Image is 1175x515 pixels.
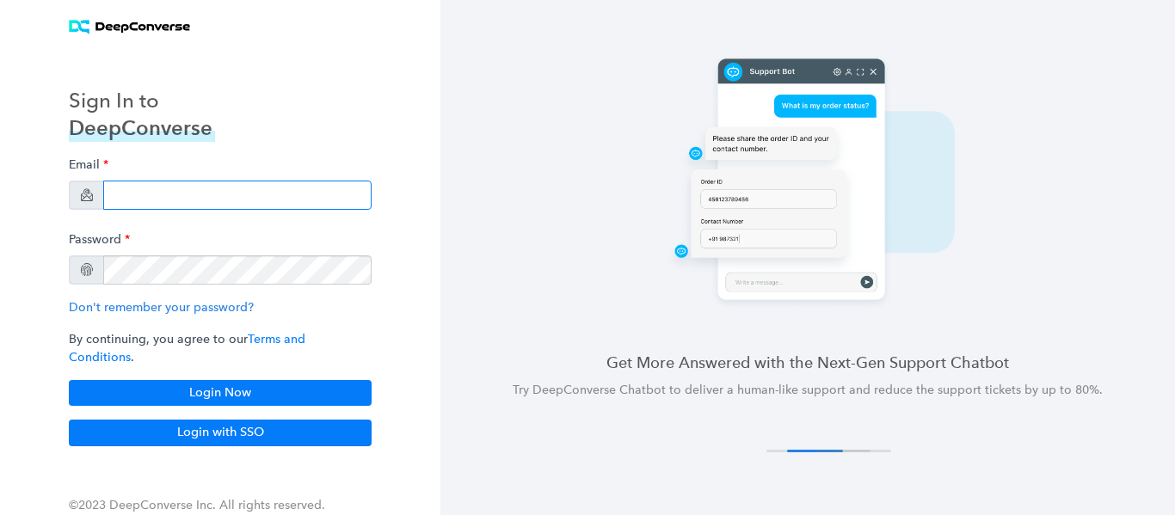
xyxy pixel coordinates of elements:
button: 4 [835,450,891,452]
button: 3 [815,450,870,452]
img: carousel 2 [624,52,992,310]
p: By continuing, you agree to our . [69,330,372,366]
h3: Sign In to [69,87,215,114]
label: Email [69,149,108,181]
span: ©2023 DeepConverse Inc. All rights reserved. [69,498,325,512]
button: 2 [787,450,843,452]
button: 1 [766,450,822,452]
span: Try DeepConverse Chatbot to deliver a human-like support and reduce the support tickets by up to ... [513,383,1103,397]
h3: DeepConverse [69,114,215,142]
img: horizontal logo [69,20,190,34]
label: Password [69,224,130,255]
button: Login Now [69,380,372,406]
button: Login with SSO [69,420,372,445]
a: Don't remember your password? [69,300,254,315]
h4: Get More Answered with the Next-Gen Support Chatbot [482,352,1134,373]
